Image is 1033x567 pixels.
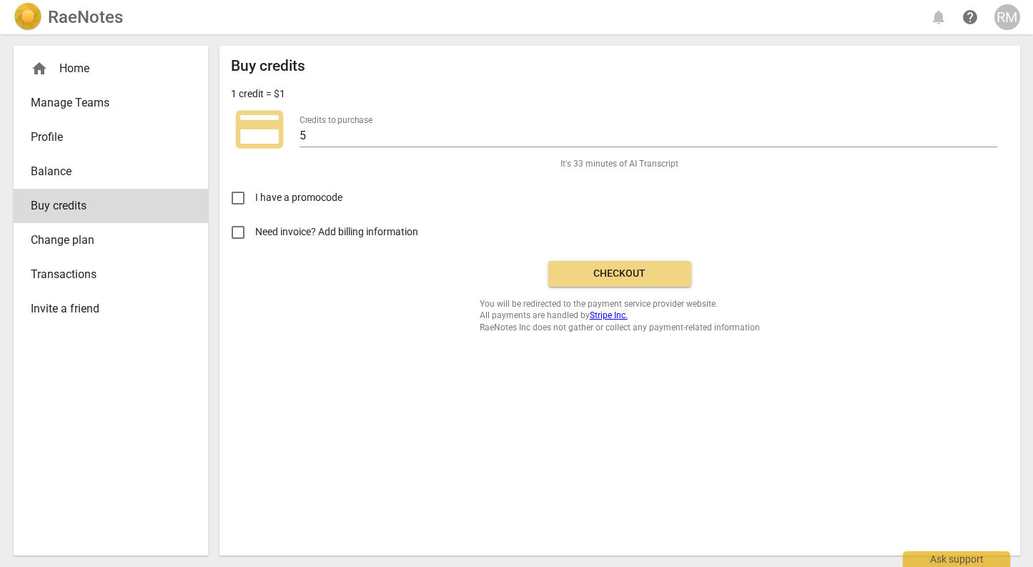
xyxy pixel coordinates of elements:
a: Stripe Inc. [590,310,628,320]
h2: RaeNotes [48,7,123,27]
div: Home [14,51,208,86]
a: Profile [14,120,208,154]
span: You will be redirected to the payment service provider website. All payments are handled by RaeNo... [480,298,760,334]
div: Home [31,60,179,77]
span: Need invoice? Add billing information [255,225,420,240]
span: Transactions [31,266,179,283]
span: Manage Teams [31,94,179,112]
span: help [962,9,979,26]
span: Invite a friend [31,300,179,317]
div: Ask support [903,551,1010,567]
span: I have a promocode [255,190,342,205]
a: Transactions [14,257,208,292]
span: home [31,60,48,77]
a: Invite a friend [14,292,208,326]
span: Balance [31,163,179,180]
span: Checkout [560,267,680,281]
p: 1 credit = $1 [231,87,285,102]
img: Logo [14,3,42,31]
span: credit_card [231,101,288,158]
a: Change plan [14,223,208,257]
a: Manage Teams [14,86,208,120]
a: Buy credits [14,189,208,223]
a: Help [957,4,983,30]
h2: Buy credits [231,57,305,75]
label: Credits to purchase [300,116,372,124]
span: Change plan [31,232,179,249]
span: Profile [31,129,179,146]
a: Balance [14,154,208,189]
button: RM [994,4,1020,30]
span: It's 33 minutes of AI Transcript [560,158,678,170]
button: Checkout [548,261,691,287]
span: Buy credits [31,197,179,215]
a: LogoRaeNotes [14,3,123,31]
